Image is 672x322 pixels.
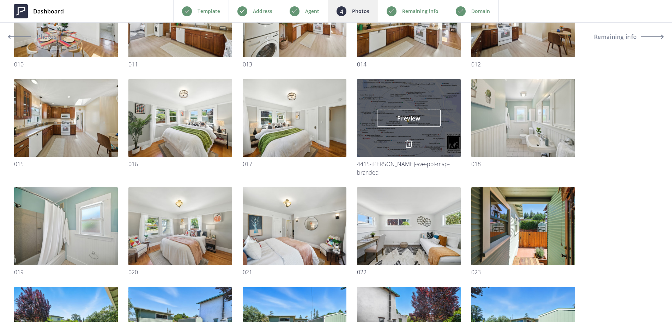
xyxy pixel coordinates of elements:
[253,7,272,16] p: Address
[405,140,413,148] img: delete
[8,28,72,45] a: Photos
[594,28,664,45] button: Remaining info
[33,7,64,16] span: Dashboard
[471,7,490,16] p: Domain
[402,7,438,16] p: Remaining info
[377,110,441,127] a: Preview
[637,287,664,314] iframe: Drift Widget Chat Controller
[594,34,637,40] span: Remaining info
[198,7,220,16] p: Template
[8,1,69,22] a: Dashboard
[305,7,319,16] p: Agent
[352,7,369,16] p: Photos
[35,34,57,40] span: Photos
